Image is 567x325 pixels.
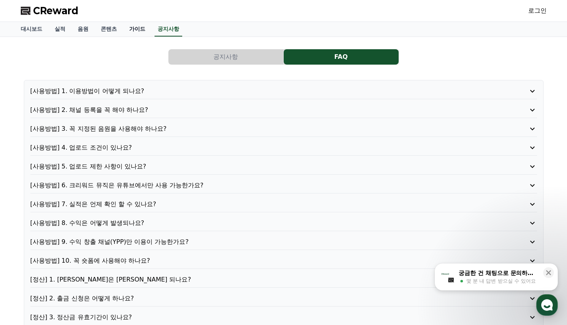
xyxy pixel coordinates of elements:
p: [사용방법] 1. 이용방법이 어떻게 되나요? [30,87,497,96]
button: [사용방법] 2. 채널 등록을 꼭 해야 하나요? [30,105,537,115]
a: 대화 [51,244,99,263]
a: 음원 [71,22,95,37]
a: 홈 [2,244,51,263]
p: [사용방법] 9. 수익 창출 채널(YPP)만 이용이 가능한가요? [30,237,497,247]
span: 대화 [70,256,80,262]
button: [사용방법] 5. 업로드 제한 사항이 있나요? [30,162,537,171]
a: 설정 [99,244,148,263]
button: [정산] 1. [PERSON_NAME]은 [PERSON_NAME] 되나요? [30,275,537,284]
button: [사용방법] 7. 실적은 언제 확인 할 수 있나요? [30,200,537,209]
button: [정산] 3. 정산금 유효기간이 있나요? [30,313,537,322]
p: [사용방법] 5. 업로드 제한 사항이 있나요? [30,162,497,171]
button: 공지사항 [168,49,283,65]
a: 콘텐츠 [95,22,123,37]
p: [사용방법] 8. 수익은 어떻게 발생되나요? [30,218,497,228]
a: 가이드 [123,22,151,37]
span: 설정 [119,255,128,262]
button: [사용방법] 9. 수익 창출 채널(YPP)만 이용이 가능한가요? [30,237,537,247]
p: [사용방법] 2. 채널 등록을 꼭 해야 하나요? [30,105,497,115]
span: CReward [33,5,78,17]
p: [사용방법] 4. 업로드 조건이 있나요? [30,143,497,152]
p: [사용방법] 10. 꼭 숏폼에 사용해야 하나요? [30,256,497,265]
p: [정산] 3. 정산금 유효기간이 있나요? [30,313,497,322]
a: 실적 [48,22,71,37]
span: 홈 [24,255,29,262]
a: 공지사항 [155,22,182,37]
button: [사용방법] 6. 크리워드 뮤직은 유튜브에서만 사용 가능한가요? [30,181,537,190]
button: [사용방법] 8. 수익은 어떻게 발생되나요? [30,218,537,228]
button: [정산] 2. 출금 신청은 어떻게 하나요? [30,294,537,303]
button: [사용방법] 3. 꼭 지정된 음원을 사용해야 하나요? [30,124,537,133]
a: CReward [21,5,78,17]
a: 로그인 [528,6,547,15]
a: 공지사항 [168,49,284,65]
p: [정산] 1. [PERSON_NAME]은 [PERSON_NAME] 되나요? [30,275,497,284]
p: [사용방법] 6. 크리워드 뮤직은 유튜브에서만 사용 가능한가요? [30,181,497,190]
a: 대시보드 [15,22,48,37]
p: [사용방법] 7. 실적은 언제 확인 할 수 있나요? [30,200,497,209]
p: [사용방법] 3. 꼭 지정된 음원을 사용해야 하나요? [30,124,497,133]
p: [정산] 2. 출금 신청은 어떻게 하나요? [30,294,497,303]
button: [사용방법] 1. 이용방법이 어떻게 되나요? [30,87,537,96]
button: FAQ [284,49,399,65]
button: [사용방법] 4. 업로드 조건이 있나요? [30,143,537,152]
button: [사용방법] 10. 꼭 숏폼에 사용해야 하나요? [30,256,537,265]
